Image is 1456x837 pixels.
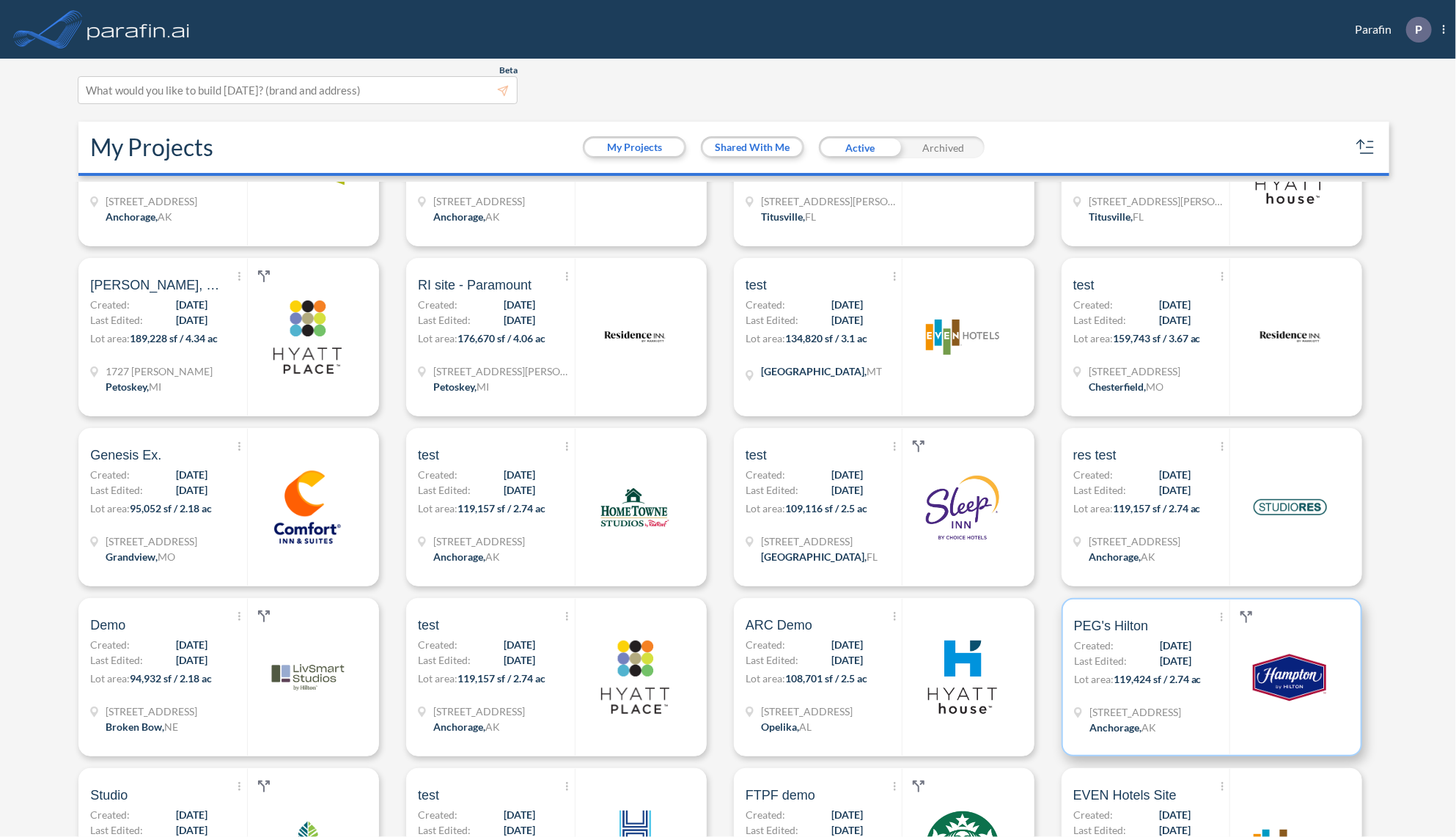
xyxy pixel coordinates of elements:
span: [DATE] [504,467,535,482]
div: Titusville, FL [761,209,816,224]
span: FTPF demo [746,786,815,804]
span: 4760 Helen Hauser Blvd [1089,193,1228,209]
span: Last Edited: [418,312,471,328]
img: logo [84,15,193,44]
span: [DATE] [176,807,207,822]
span: Created: [746,637,785,652]
span: 12512 S U.S. 71 Hwy [106,534,197,549]
span: [DATE] [1159,467,1191,482]
span: [DATE] [831,312,863,328]
span: Lot area: [418,502,457,515]
span: [GEOGRAPHIC_DATA] , [761,550,867,563]
span: Created: [418,637,457,652]
span: Titusville , [761,210,805,223]
div: Broken Bow, NE [106,719,178,734]
span: AK [485,550,500,563]
span: Created: [746,467,785,482]
span: Last Edited: [90,482,143,498]
span: MI [149,380,161,393]
span: [DATE] [1159,807,1191,822]
span: test [1073,276,1095,294]
span: Lot area: [1073,502,1113,515]
span: Created: [418,467,457,482]
div: Chesterfield, MO [1089,379,1163,394]
span: Created: [1073,467,1113,482]
span: Anchorage , [1089,721,1141,734]
span: Last Edited: [1074,653,1127,668]
span: FL [805,210,816,223]
button: sort [1354,136,1378,159]
div: Archived [902,136,985,158]
span: [DATE] [1159,482,1191,498]
span: Opelika , [761,720,799,733]
span: Studio [90,786,128,804]
span: [DATE] [831,297,863,312]
span: Last Edited: [746,312,798,328]
span: Created: [746,297,785,312]
span: [DATE] [504,312,535,328]
div: West Melbourne, FL [761,549,878,564]
span: Last Edited: [746,652,798,668]
span: 94,932 sf / 2.18 ac [130,672,212,685]
span: 159,743 sf / 3.67 ac [1113,332,1201,344]
img: logo [271,641,345,714]
span: Last Edited: [1073,482,1126,498]
span: 4255 Norfolk Pkwy [761,534,878,549]
div: Anchorage, AK [433,549,500,564]
span: 119,157 sf / 2.74 ac [1113,502,1201,515]
div: Grandview, MO [106,549,175,564]
span: Lot area: [746,332,785,344]
span: res test [1073,446,1117,464]
span: test [418,446,439,464]
img: logo [598,300,672,374]
span: Genesis Ex. [90,446,161,464]
span: Petoskey , [106,380,149,393]
span: Created: [90,637,130,652]
span: 119,157 sf / 2.74 ac [457,502,545,515]
span: AK [158,210,172,223]
span: MO [158,550,175,563]
span: [DATE] [1160,638,1191,653]
span: FL [867,550,878,563]
div: Anchorage, AK [433,209,500,224]
div: Petoskey, MI [433,379,489,394]
span: 176,670 sf / 4.06 ac [457,332,545,344]
span: Last Edited: [418,482,471,498]
span: Anchorage , [433,720,485,733]
span: Anchorage , [106,210,158,223]
span: 4960 A St [1089,534,1180,549]
span: FL [1133,210,1144,223]
span: [DATE] [831,482,863,498]
span: Created: [746,807,785,822]
span: [DATE] [1160,653,1191,668]
span: 4960 A St [433,193,525,209]
span: [GEOGRAPHIC_DATA] , [761,365,867,377]
span: MI [477,380,489,393]
span: 4960 A St [106,193,197,209]
span: [DATE] [176,297,207,312]
div: Anchorage, AK [106,209,172,224]
span: Last Edited: [418,652,471,668]
span: MO [1146,380,1163,393]
span: Lot area: [1074,673,1114,685]
span: [DATE] [176,467,207,482]
span: 1727 Anderson Rd [106,364,213,379]
img: logo [271,471,345,544]
div: Anchorage, AK [1089,549,1155,564]
img: logo [926,641,999,714]
span: Grandview , [106,550,158,563]
span: 134,820 sf / 3.1 ac [785,332,867,344]
span: AK [485,210,500,223]
span: Created: [1073,807,1113,822]
span: RI site - Paramount [418,276,532,294]
span: 119,157 sf / 2.74 ac [457,672,545,685]
h2: My Projects [90,133,213,161]
span: Lot area: [418,672,457,685]
span: 102 East S East St [106,704,197,719]
span: [DATE] [1159,297,1191,312]
span: [DATE] [831,807,863,822]
div: Anchorage, AK [433,719,500,734]
span: PEG's Hilton [1074,617,1148,635]
span: test [418,616,439,634]
span: 4960 A St [1089,704,1181,720]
